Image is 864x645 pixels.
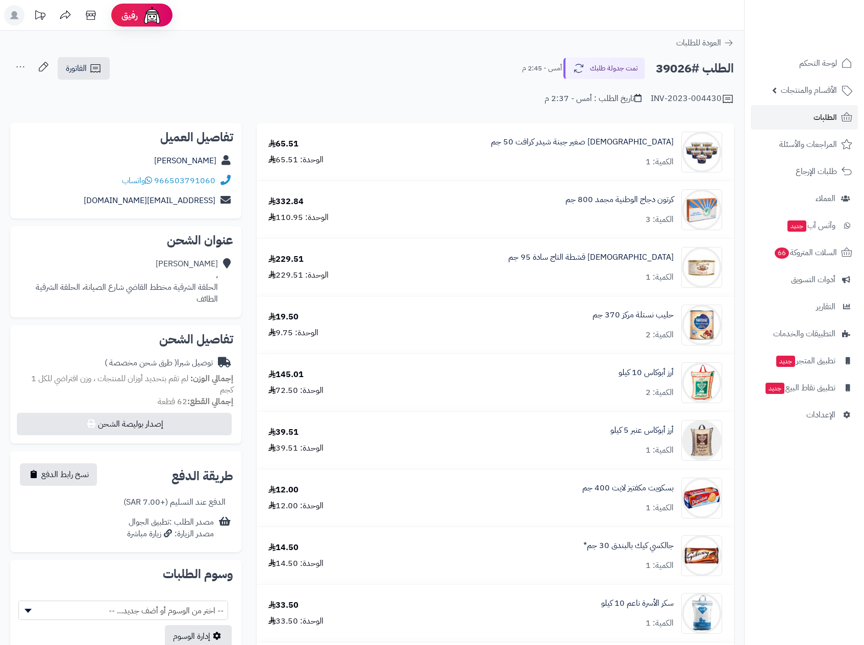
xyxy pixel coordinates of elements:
div: الوحدة: 229.51 [268,269,329,281]
div: 65.51 [268,138,299,150]
a: الفاتورة [58,57,110,80]
span: الأقسام والمنتجات [781,83,837,97]
a: أرز أبوكاس 10 كيلو [619,367,674,379]
span: طلبات الإرجاع [796,164,837,179]
div: 229.51 [268,254,304,265]
img: 1673366795-%D8%AA%D9%86%D8%B2%D9%8A%D9%84%20(6)-90x90.jpg [682,247,722,288]
span: جديد [787,220,806,232]
a: الإعدادات [751,403,858,427]
a: أرز أبوكاس عنبر 5 كيلو [610,425,674,436]
img: 1664174778-20325-90x90.jpg [682,362,722,403]
span: جديد [776,356,795,367]
img: 1664106064-Ono0D9PzzYLPIWFUMaSQglYHClbnF6ZYAG5vSfdZ-90x90.jpeg [682,593,722,634]
strong: إجمالي القطع: [187,395,233,408]
span: الفاتورة [66,62,87,75]
div: الكمية: 1 [646,156,674,168]
small: 62 قطعة [158,395,233,408]
a: [DEMOGRAPHIC_DATA] صغير جبنة شيدر كرافت 50 جم [491,136,674,148]
a: بسكويت مكفتيز لايت 400 جم [582,482,674,494]
a: كرتون دجاج الوطنية مجمد 800 جم [565,194,674,206]
button: نسخ رابط الدفع [20,463,97,486]
button: إصدار بوليصة الشحن [17,413,232,435]
div: 12.00 [268,484,299,496]
a: تطبيق المتجرجديد [751,349,858,373]
div: 39.51 [268,427,299,438]
div: 19.50 [268,311,299,323]
img: 1674831391-%D8%A7%D9%84%D8%AA%D9%82%D8%A7%D8%B7%20%D8%A7%D9%84%D9%88%D9%8A%D8%A8_27-1-2023_175434... [682,535,722,576]
a: العودة للطلبات [676,37,734,49]
div: الوحدة: 33.50 [268,615,324,627]
div: الوحدة: 72.50 [268,385,324,396]
a: تطبيق نقاط البيعجديد [751,376,858,400]
a: 966503791060 [154,175,215,187]
span: ( طرق شحن مخصصة ) [105,357,177,369]
img: 1664177919-375174_1-20210211-140033-90x90.png [682,420,722,461]
a: الطلبات [751,105,858,130]
button: تمت جدولة طلبك [563,58,645,79]
div: الكمية: 1 [646,560,674,572]
span: وآتس آب [786,218,835,233]
a: حليب نستلة مركز 370 جم [593,309,674,321]
a: التطبيقات والخدمات [751,321,858,346]
span: الإعدادات [806,408,835,422]
span: نسخ رابط الدفع [41,468,89,481]
div: الوحدة: 9.75 [268,327,318,339]
a: السلات المتروكة66 [751,240,858,265]
span: التطبيقات والخدمات [773,327,835,341]
span: الطلبات [813,110,837,125]
div: توصيل شبرا [105,357,213,369]
div: الوحدة: 14.50 [268,558,324,569]
div: الدفع عند التسليم (+7.00 SAR) [124,497,226,508]
a: وآتس آبجديد [751,213,858,238]
a: أدوات التسويق [751,267,858,292]
div: الوحدة: 110.95 [268,212,329,224]
a: تحديثات المنصة [27,5,53,28]
span: -- اختر من الوسوم أو أضف جديد... -- [18,601,228,620]
a: لوحة التحكم [751,51,858,76]
div: تاريخ الطلب : أمس - 2:37 م [545,93,641,105]
span: أدوات التسويق [791,272,835,287]
h2: طريقة الدفع [171,470,233,482]
a: المراجعات والأسئلة [751,132,858,157]
a: [EMAIL_ADDRESS][DOMAIN_NAME] [84,194,215,207]
div: 145.01 [268,369,304,381]
div: 33.50 [268,600,299,611]
div: الوحدة: 65.51 [268,154,324,166]
small: أمس - 2:45 م [522,63,562,73]
div: الوحدة: 39.51 [268,442,324,454]
a: جالكسي كيك بالبندق 30 جم* [583,540,674,552]
a: التقارير [751,294,858,319]
div: 332.84 [268,196,304,208]
img: 1673364987-1610471104_6286281063100112-90x90.jpg [682,189,722,230]
h2: تفاصيل العميل [18,131,233,143]
span: لم تقم بتحديد أوزان للمنتجات ، وزن افتراضي للكل 1 كجم [31,373,233,396]
div: الكمية: 1 [646,444,674,456]
div: الوحدة: 12.00 [268,500,324,512]
a: واتساب [122,175,152,187]
span: -- اختر من الوسوم أو أضف جديد... -- [19,601,228,621]
span: جديد [766,383,784,394]
div: الكمية: 1 [646,617,674,629]
span: العملاء [816,191,835,206]
img: 1665054109-%D8%AA%D9%86%D8%B2%D9%8A%D9%84%20(83)-90x90.jpg [682,305,722,345]
h2: الطلب #39026 [656,58,734,79]
div: [PERSON_NAME] ، الحلقة الشرقية مخطط القاضي شارع الصيانة، الحلقة الشرقية الطائف [36,258,218,305]
span: العودة للطلبات [676,37,721,49]
span: السلات المتروكة [774,245,837,260]
div: الكمية: 2 [646,387,674,399]
h2: عنوان الشحن [18,234,233,246]
img: 1675853724-818095lVzjL._AC_UF1000,1000_QL80_-90x90.jpg [682,478,722,518]
div: الكمية: 2 [646,329,674,341]
a: سكر الأسرة ناعم 10 كيلو [601,598,674,609]
img: logo-2.png [795,8,854,29]
div: مصدر الطلب :تطبيق الجوال [127,516,214,540]
div: الكمية: 1 [646,271,674,283]
div: 14.50 [268,542,299,554]
span: المراجعات والأسئلة [779,137,837,152]
div: INV-2023-004430 [651,93,734,105]
div: الكمية: 1 [646,502,674,514]
a: [PERSON_NAME] [154,155,216,167]
span: تطبيق نقاط البيع [764,381,835,395]
img: ai-face.png [142,5,162,26]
